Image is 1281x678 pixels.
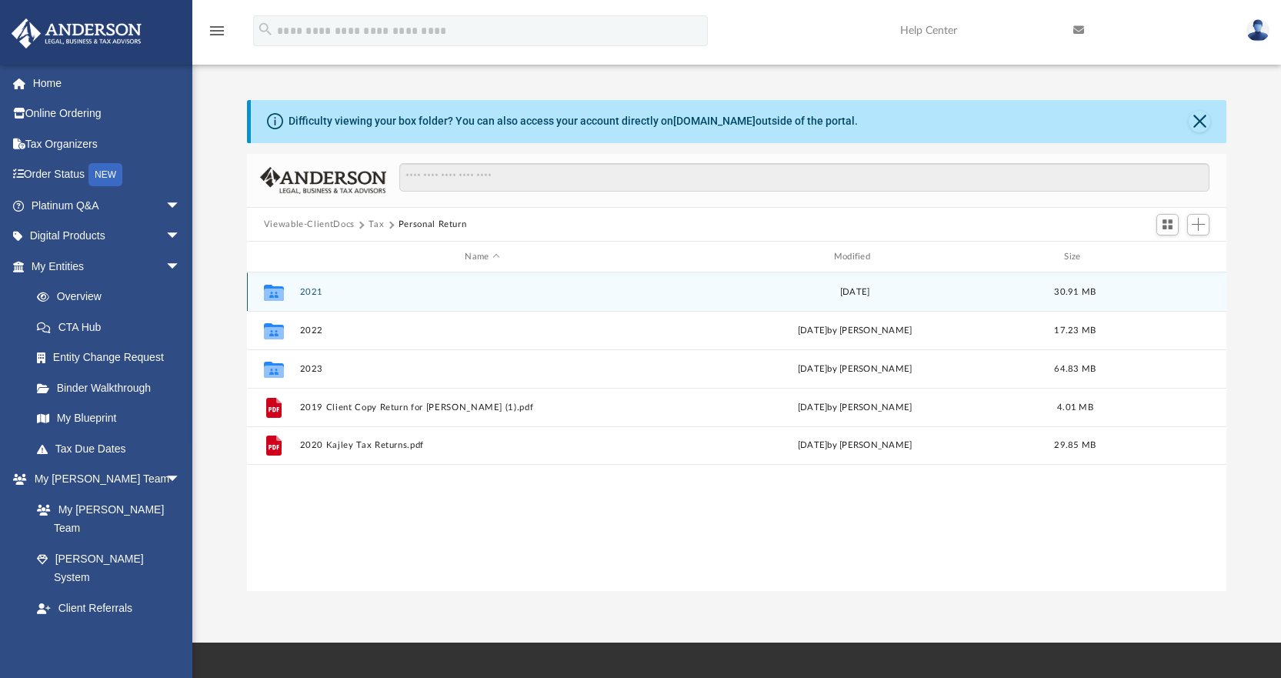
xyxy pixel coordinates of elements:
[165,623,196,655] span: arrow_drop_down
[208,29,226,40] a: menu
[299,441,665,451] button: 2020 Kajley Tax Returns.pdf
[1054,326,1096,335] span: 17.23 MB
[11,159,204,191] a: Order StatusNEW
[11,251,204,282] a: My Entitiesarrow_drop_down
[1113,250,1220,264] div: id
[254,250,292,264] div: id
[672,401,1037,415] div: [DATE] by [PERSON_NAME]
[1156,214,1179,235] button: Switch to Grid View
[1187,214,1210,235] button: Add
[165,190,196,222] span: arrow_drop_down
[22,372,204,403] a: Binder Walkthrough
[7,18,146,48] img: Anderson Advisors Platinum Portal
[369,218,384,232] button: Tax
[22,433,204,464] a: Tax Due Dates
[22,312,204,342] a: CTA Hub
[672,250,1038,264] div: Modified
[11,68,204,99] a: Home
[1054,441,1096,449] span: 29.85 MB
[672,362,1037,376] div: [DATE] by [PERSON_NAME]
[22,494,188,543] a: My [PERSON_NAME] Team
[22,543,196,593] a: [PERSON_NAME] System
[208,22,226,40] i: menu
[257,21,274,38] i: search
[299,364,665,374] button: 2023
[673,115,756,127] a: [DOMAIN_NAME]
[247,272,1227,591] div: grid
[1246,19,1269,42] img: User Pic
[165,221,196,252] span: arrow_drop_down
[88,163,122,186] div: NEW
[11,190,204,221] a: Platinum Q&Aarrow_drop_down
[22,403,196,434] a: My Blueprint
[299,402,665,412] button: 2019 Client Copy Return for [PERSON_NAME] (1).pdf
[299,326,665,336] button: 2022
[672,439,1037,453] div: [DATE] by [PERSON_NAME]
[22,342,204,373] a: Entity Change Request
[11,99,204,129] a: Online Ordering
[1044,250,1106,264] div: Size
[399,163,1209,192] input: Search files and folders
[1057,403,1093,412] span: 4.01 MB
[672,286,1037,299] div: [DATE]
[11,464,196,495] a: My [PERSON_NAME] Teamarrow_drop_down
[11,221,204,252] a: Digital Productsarrow_drop_down
[299,287,665,297] button: 2021
[1054,288,1096,296] span: 30.91 MB
[11,129,204,159] a: Tax Organizers
[289,113,858,129] div: Difficulty viewing your box folder? You can also access your account directly on outside of the p...
[22,593,196,623] a: Client Referrals
[165,464,196,496] span: arrow_drop_down
[1054,365,1096,373] span: 64.83 MB
[672,324,1037,338] div: [DATE] by [PERSON_NAME]
[11,623,196,654] a: My Documentsarrow_drop_down
[1189,111,1210,132] button: Close
[165,251,196,282] span: arrow_drop_down
[299,250,665,264] div: Name
[22,282,204,312] a: Overview
[264,218,355,232] button: Viewable-ClientDocs
[399,218,467,232] button: Personal Return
